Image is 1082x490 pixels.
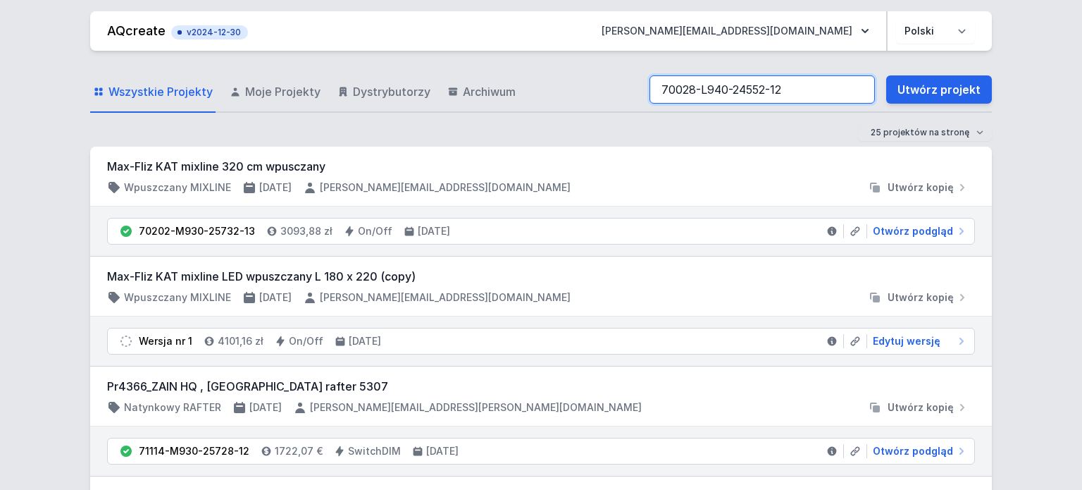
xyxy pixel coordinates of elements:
a: AQcreate [107,23,166,38]
h4: [PERSON_NAME][EMAIL_ADDRESS][PERSON_NAME][DOMAIN_NAME] [310,400,642,415]
button: Utwórz kopię [862,290,975,305]
span: Moje Projekty [245,83,321,100]
span: Archiwum [463,83,516,100]
div: 71114-M930-25728-12 [139,444,249,458]
select: Wybierz język [896,18,975,44]
h4: On/Off [358,224,392,238]
h3: Max-Fliz KAT mixline 320 cm wpusczany [107,158,975,175]
span: Otwórz podgląd [873,224,953,238]
button: Utwórz kopię [862,180,975,195]
span: Dystrybutorzy [353,83,430,100]
span: Otwórz podgląd [873,444,953,458]
div: 70202-M930-25732-13 [139,224,255,238]
h4: Wpuszczany MIXLINE [124,180,231,195]
h3: Pr4366_ZAIN HQ , [GEOGRAPHIC_DATA] rafter 5307 [107,378,975,395]
h4: 3093,88 zł [280,224,332,238]
span: v2024-12-30 [178,27,241,38]
a: Otwórz podgląd [867,224,969,238]
h4: [PERSON_NAME][EMAIL_ADDRESS][DOMAIN_NAME] [320,290,571,305]
span: Utwórz kopię [888,400,954,415]
button: v2024-12-30 [171,23,248,39]
a: Moje Projekty [227,72,323,113]
h4: [DATE] [259,180,292,195]
span: Edytuj wersję [873,334,940,348]
h4: [DATE] [418,224,450,238]
h4: [DATE] [349,334,381,348]
h4: SwitchDIM [348,444,401,458]
button: Utwórz kopię [862,400,975,415]
span: Wszystkie Projekty [108,83,213,100]
h4: [DATE] [259,290,292,305]
h4: [DATE] [249,400,282,415]
button: [PERSON_NAME][EMAIL_ADDRESS][DOMAIN_NAME] [590,18,881,44]
span: Utwórz kopię [888,290,954,305]
h4: [DATE] [426,444,459,458]
div: Wersja nr 1 [139,334,192,348]
a: Archiwum [444,72,518,113]
a: Utwórz projekt [886,75,992,104]
h4: [PERSON_NAME][EMAIL_ADDRESS][DOMAIN_NAME] [320,180,571,195]
h3: Max-Fliz KAT mixline LED wpuszczany L 180 x 220 (copy) [107,268,975,285]
h4: Natynkowy RAFTER [124,400,221,415]
a: Wszystkie Projekty [90,72,216,113]
img: draft.svg [119,334,133,348]
h4: On/Off [289,334,323,348]
h4: 1722,07 € [275,444,323,458]
a: Dystrybutorzy [335,72,433,113]
span: Utwórz kopię [888,180,954,195]
a: Edytuj wersję [867,334,969,348]
a: Otwórz podgląd [867,444,969,458]
h4: Wpuszczany MIXLINE [124,290,231,305]
h4: 4101,16 zł [218,334,263,348]
input: Szukaj wśród projektów i wersji... [649,75,875,104]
